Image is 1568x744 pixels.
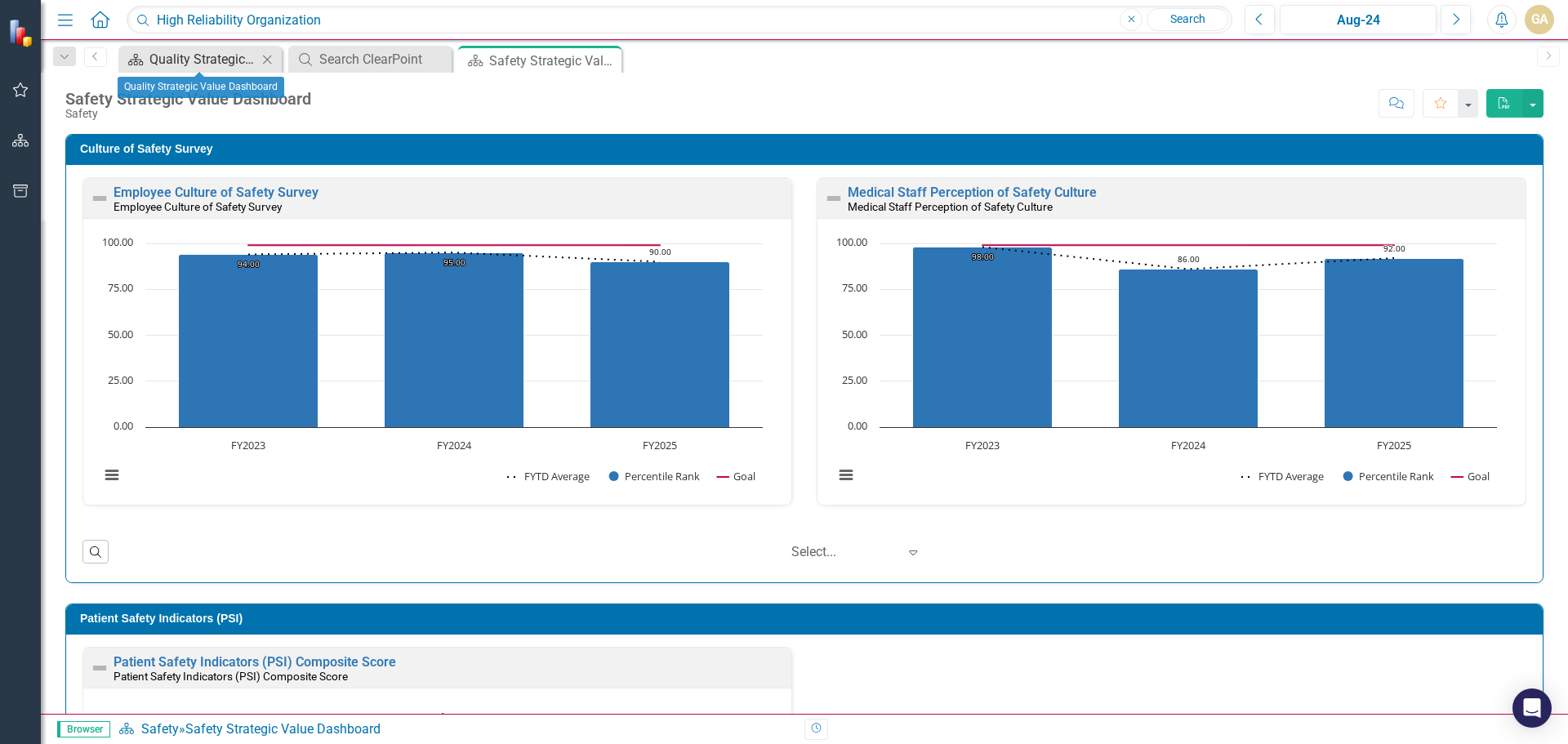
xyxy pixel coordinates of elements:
img: ClearPoint Strategy [8,18,37,47]
text: 50.00 [108,327,133,341]
h3: Culture of Safety Survey [80,143,1535,155]
a: Search [1147,8,1228,31]
text: 100.00 [102,234,133,249]
a: Medical Staff Perception of Safety Culture [848,185,1097,200]
button: Show Percentile Rank [609,469,701,483]
text: 0.00 [114,418,133,433]
a: Quality Strategic Value Dashboard [122,49,257,69]
input: Search ClearPoint... [127,6,1232,34]
div: Open Intercom Messenger [1512,688,1552,728]
text: 25.00 [842,372,867,387]
text: 50.00 [842,327,867,341]
text: 25.00 [108,372,133,387]
svg: Interactive chart [826,235,1505,501]
button: Show Goal [717,469,755,483]
img: Not Defined [824,189,844,208]
text: FY2023 [231,438,265,452]
text: 90.00 [649,246,671,257]
small: Medical Staff Perception of Safety Culture [848,200,1053,213]
div: Safety Strategic Value Dashboard [185,721,381,737]
button: Show FYTD Average [1241,469,1325,483]
small: Employee Culture of Safety Survey [114,200,282,213]
a: Search ClearPoint [292,49,448,69]
text: FY2025 [1377,438,1411,452]
text: 75.00 [842,280,867,295]
button: View chart menu, Chart [835,464,857,487]
button: GA [1525,5,1554,34]
text: 0.00 [848,418,867,433]
text: 98.00 [972,251,994,262]
path: FY2023, 98. Percentile Rank. [913,247,1053,427]
div: Search ClearPoint [319,49,448,69]
div: Chart. Highcharts interactive chart. [91,235,783,501]
a: Employee Culture of Safety Survey [114,185,318,200]
button: Show Percentile Rank [1343,469,1435,483]
text: 92.00 [1383,243,1405,254]
path: FY2024, 86. Percentile Rank. [1119,269,1258,427]
div: Safety Strategic Value Dashboard [65,90,311,108]
path: FY2023, 94. Percentile Rank. [179,254,318,427]
svg: Interactive chart [91,235,771,501]
span: Browser [57,721,110,737]
button: Aug-24 [1280,5,1437,34]
img: Not Defined [90,658,109,678]
button: Show FYTD Average [507,469,591,483]
div: Chart. Highcharts interactive chart. [826,235,1517,501]
button: Show Goal [1451,469,1490,483]
text: 94.00 [238,258,260,270]
g: FYTD Average, series 1 of 3. Line with 3 data points. [980,243,1398,272]
g: Goal, series 3 of 3. Line with 3 data points. [980,242,1398,248]
path: FY2024, 95. Percentile Rank. [385,252,524,427]
text: FY2024 [437,438,472,452]
text: FY2023 [965,438,1000,452]
text: PSI Composite Score [373,710,490,725]
div: Safety [65,108,311,120]
small: Patient Safety Indicators (PSI) Composite Score [114,670,348,683]
text: 100.00 [836,234,867,249]
g: Percentile Rank, series 2 of 3. Bar series with 3 bars. [179,252,730,427]
path: FY2025, 92. Percentile Rank. [1325,258,1464,427]
text: FY2025 [643,438,677,452]
div: » [118,720,792,739]
a: Safety [141,721,179,737]
div: Quality Strategic Value Dashboard [118,77,284,98]
div: Quality Strategic Value Dashboard [149,49,257,69]
div: Safety Strategic Value Dashboard [489,51,617,71]
g: Goal, series 3 of 3. Line with 3 data points. [246,242,664,248]
g: Percentile Rank, series 2 of 3. Bar series with 3 bars. [913,247,1464,427]
text: 95.00 [443,256,465,268]
text: 86.00 [1178,253,1200,265]
path: FY2025, 90. Percentile Rank. [590,261,730,427]
div: Aug-24 [1285,11,1431,30]
text: 75.00 [108,280,133,295]
a: Patient Safety Indicators (PSI) Composite Score [114,654,396,670]
text: FY2024 [1171,438,1206,452]
button: View chart menu, Chart [100,464,123,487]
h3: Patient Safety Indicators (PSI) [80,613,1535,625]
img: Not Defined [90,189,109,208]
